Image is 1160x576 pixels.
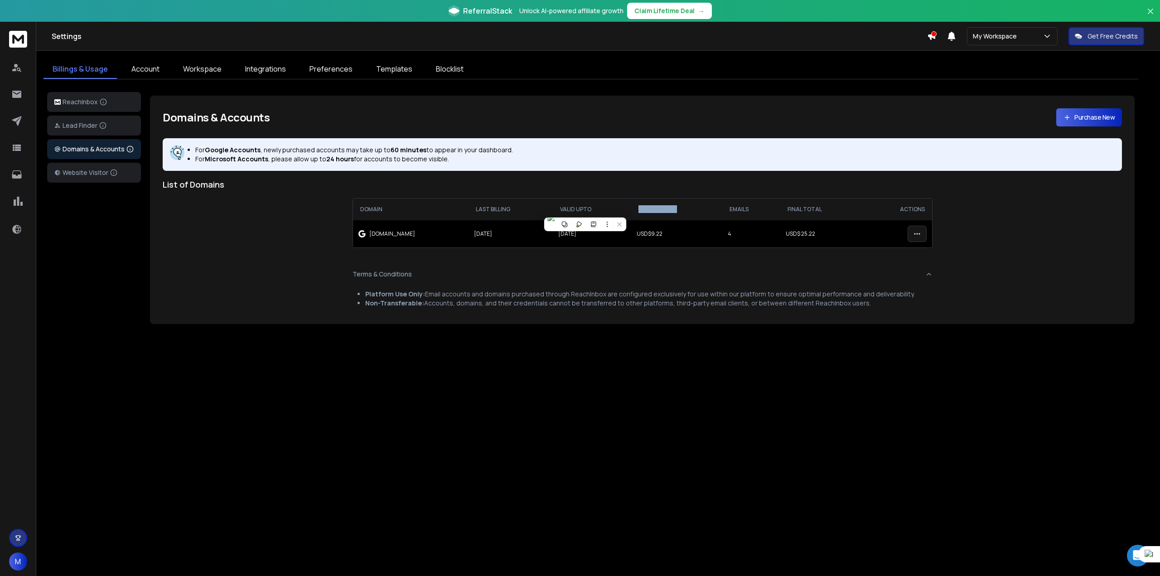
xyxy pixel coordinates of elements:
[47,92,141,112] button: ReachInbox
[553,198,631,220] th: Valid Upto
[1127,545,1149,566] div: Open Intercom Messenger
[163,178,1122,191] h2: List of Domains
[300,60,362,79] a: Preferences
[469,220,553,247] td: [DATE]
[627,3,712,19] button: Claim Lifetime Deal→
[122,60,169,79] a: Account
[195,155,513,164] p: For , please allow up to for accounts to become visible.
[1068,27,1144,45] button: Get Free Credits
[463,5,512,16] span: ReferralStack
[9,552,27,571] button: M
[353,198,469,220] th: Domain
[973,32,1020,41] p: My Workspace
[780,198,865,220] th: Final Total
[47,139,141,159] button: Domains & Accounts
[353,286,933,311] div: Terms & Conditions
[367,60,421,79] a: Templates
[1056,108,1122,126] a: Purchase New
[780,220,865,247] td: USD$ 25.22
[47,163,141,183] button: Website Visitor
[326,155,354,163] strong: 24 hours
[205,145,261,154] strong: Google Accounts
[365,299,424,307] strong: Non-Transferable:
[427,60,473,79] a: Blocklist
[365,290,925,299] li: Email accounts and domains purchased through ReachInbox are configured exclusively for use within...
[43,60,117,79] a: Billings & Usage
[47,116,141,136] button: Lead Finder
[353,262,933,286] button: Terms & Conditions
[1087,32,1138,41] p: Get Free Credits
[864,198,932,220] th: Actions
[365,299,925,308] li: Accounts, domains, and their credentials cannot be transferred to other platforms, third-party em...
[631,220,722,247] td: USD$ 9.22
[365,290,425,298] strong: Platform Use Only:
[631,198,722,220] th: Domain Price
[236,60,295,79] a: Integrations
[553,220,631,247] td: [DATE]
[722,198,780,220] th: Emails
[163,110,270,125] h1: Domains & Accounts
[195,145,513,155] p: For , newly purchased accounts may take up to to appear in your dashboard.
[469,198,553,220] th: Last Billing
[1145,5,1156,27] button: Close banner
[170,145,184,160] img: information
[698,6,705,15] span: →
[174,60,231,79] a: Workspace
[391,145,426,154] strong: 60 minutes
[54,99,61,105] img: logo
[358,230,464,237] div: [DOMAIN_NAME]
[519,6,623,15] p: Unlock AI-powered affiliate growth
[722,220,780,247] td: 4
[52,31,927,42] h1: Settings
[205,155,268,163] strong: Microsoft Accounts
